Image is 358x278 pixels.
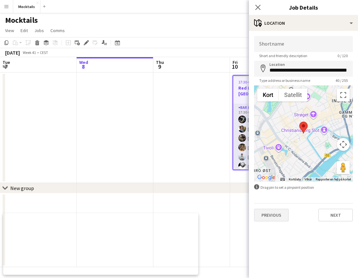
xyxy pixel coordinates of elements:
[155,63,164,70] span: 9
[256,173,277,182] img: Google
[257,89,279,101] button: Vis vejkort
[233,85,304,97] h3: Red Legacy - [GEOGRAPHIC_DATA] - Organic
[5,15,38,25] h1: Mocktails
[280,177,285,182] button: Tastaturgenveje
[21,50,37,55] span: Week 41
[10,185,34,191] div: New group
[233,104,304,172] app-card-role: Bar & Catering (Bar Tender)2A6/617:30-02:30 (9h)[PERSON_NAME][PERSON_NAME][PERSON_NAME][PERSON_NA...
[238,80,273,84] span: 17:30-02:30 (9h) (Sat)
[279,89,307,101] button: Vis satellitbilleder
[156,59,164,65] span: Thu
[78,63,88,70] span: 8
[5,49,20,56] div: [DATE]
[304,178,312,181] a: Vilkår (åbnes i en ny fane)
[233,59,238,65] span: Fri
[18,26,30,35] a: Edit
[249,3,358,12] h3: Job Details
[3,59,10,65] span: Tue
[13,0,40,13] button: Mocktails
[337,138,350,151] button: Styringselement til kortkamera
[337,89,350,101] button: Slå fuld skærm til/fra
[232,63,238,70] span: 10
[32,26,47,35] a: Jobs
[5,28,14,33] span: View
[289,177,301,182] button: Kortdata
[2,63,10,70] span: 7
[48,26,67,35] a: Comms
[256,173,277,182] a: Åbn dette området i Google Maps (åbner i et nyt vindue)
[21,28,28,33] span: Edit
[3,26,17,35] a: View
[254,53,312,58] span: Short and friendly description
[79,59,88,65] span: Wed
[34,28,44,33] span: Jobs
[330,78,353,83] span: 40 / 255
[337,161,350,174] button: Træk Pegman hen på kortet for at åbne Street View
[3,213,198,275] iframe: Popup CTA
[40,50,48,55] div: CEST
[332,53,353,58] span: 0 / 120
[254,184,353,190] div: Drag pin to set a pinpoint position
[254,78,315,83] span: Type address or business name
[318,209,353,222] button: Next
[50,28,65,33] span: Comms
[254,209,289,222] button: Previous
[233,75,304,170] app-job-card: 17:30-02:30 (9h) (Sat)6/6Red Legacy - [GEOGRAPHIC_DATA] - Organic1 RoleBar & Catering (Bar Tender...
[249,15,358,31] div: Location
[316,178,351,181] a: Rapporter en fejl på kortet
